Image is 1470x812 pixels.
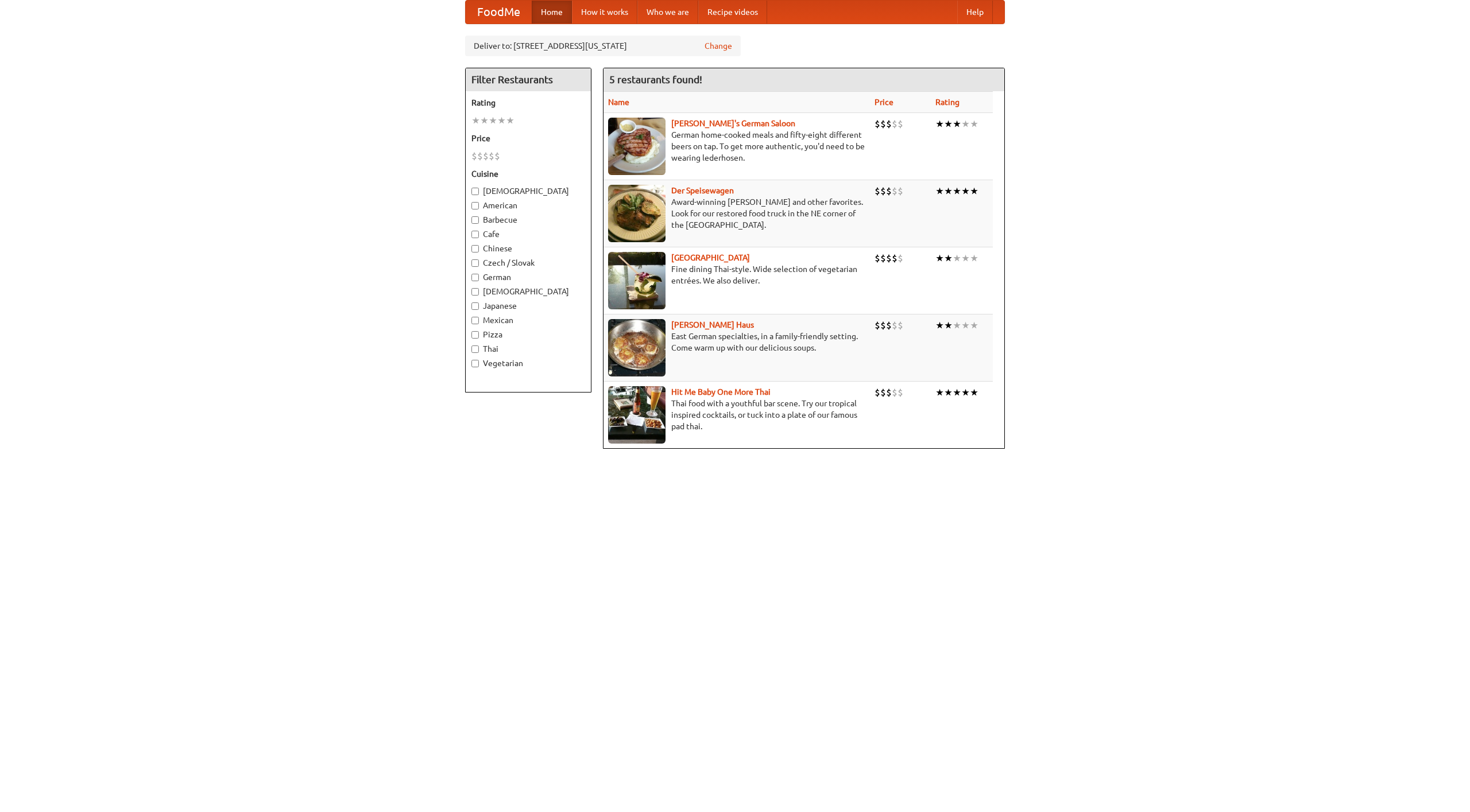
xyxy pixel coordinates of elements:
b: Hit Me Baby One More Thai [671,387,771,397]
h5: Price [471,133,585,144]
p: East German specialties, in a family-friendly setting. Come warm up with our delicious soups. [608,331,865,353]
a: How it works [572,1,637,24]
li: $ [880,118,886,130]
li: $ [875,118,880,130]
li: $ [875,185,880,197]
a: Rating [935,98,960,107]
p: Fine dining Thai-style. Wide selection of vegetarian entrées. We also deliver. [608,263,865,286]
li: ★ [961,386,970,399]
li: $ [892,386,898,399]
input: Chinese [471,245,479,252]
li: ★ [961,185,970,197]
div: Deliver to: [STREET_ADDRESS][US_STATE] [465,36,741,56]
input: [DEMOGRAPHIC_DATA] [471,288,479,296]
li: $ [892,185,898,197]
input: Pizza [471,331,479,339]
li: ★ [970,118,978,130]
li: ★ [489,114,497,127]
input: Vegetarian [471,360,479,367]
li: ★ [497,114,506,127]
li: $ [886,386,892,399]
li: $ [880,252,886,265]
li: $ [886,118,892,130]
h4: Filter Restaurants [466,68,591,91]
img: speisewagen.jpg [608,185,666,242]
p: Thai food with a youthful bar scene. Try our tropical inspired cocktails, or tuck into a plate of... [608,398,865,432]
label: German [471,271,585,283]
li: ★ [480,114,489,127]
img: kohlhaus.jpg [608,319,666,376]
input: Mexican [471,317,479,324]
input: [DEMOGRAPHIC_DATA] [471,188,479,195]
li: $ [477,150,483,162]
a: [PERSON_NAME]'s German Saloon [671,119,795,128]
li: ★ [935,252,944,265]
a: Name [608,98,629,107]
label: Mexican [471,314,585,326]
li: ★ [970,319,978,332]
li: ★ [953,319,961,332]
li: ★ [961,118,970,130]
li: $ [880,319,886,332]
li: ★ [953,252,961,265]
input: Japanese [471,302,479,310]
input: Thai [471,345,479,353]
li: $ [880,185,886,197]
p: Award-winning [PERSON_NAME] and other favorites. Look for our restored food truck in the NE corne... [608,196,865,231]
a: Home [532,1,572,24]
label: Chinese [471,243,585,254]
input: Cafe [471,231,479,238]
li: $ [898,252,903,265]
li: ★ [970,386,978,399]
li: ★ [970,252,978,265]
li: $ [898,386,903,399]
li: $ [892,118,898,130]
label: Cafe [471,228,585,240]
h5: Cuisine [471,168,585,180]
li: ★ [935,185,944,197]
li: ★ [935,386,944,399]
a: Who we are [637,1,698,24]
b: [PERSON_NAME] Haus [671,320,754,329]
label: American [471,200,585,211]
li: $ [471,150,477,162]
li: ★ [935,319,944,332]
input: German [471,274,479,281]
li: ★ [944,386,953,399]
label: Czech / Slovak [471,257,585,269]
a: Recipe videos [698,1,767,24]
li: ★ [961,319,970,332]
img: esthers.jpg [608,118,666,175]
img: babythai.jpg [608,386,666,444]
a: FoodMe [466,1,532,24]
li: $ [886,185,892,197]
h5: Rating [471,97,585,108]
label: Japanese [471,300,585,312]
li: ★ [953,118,961,130]
li: $ [898,185,903,197]
li: ★ [970,185,978,197]
li: ★ [944,185,953,197]
li: ★ [935,118,944,130]
li: $ [886,252,892,265]
li: ★ [471,114,480,127]
a: Change [705,40,732,52]
label: Thai [471,343,585,355]
li: ★ [944,252,953,265]
li: ★ [944,118,953,130]
label: Vegetarian [471,358,585,369]
li: ★ [953,185,961,197]
li: ★ [961,252,970,265]
a: Der Speisewagen [671,186,734,195]
li: $ [875,252,880,265]
li: $ [898,118,903,130]
li: $ [886,319,892,332]
li: $ [875,319,880,332]
img: satay.jpg [608,252,666,309]
li: $ [892,319,898,332]
input: Czech / Slovak [471,259,479,267]
li: $ [892,252,898,265]
li: ★ [506,114,514,127]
